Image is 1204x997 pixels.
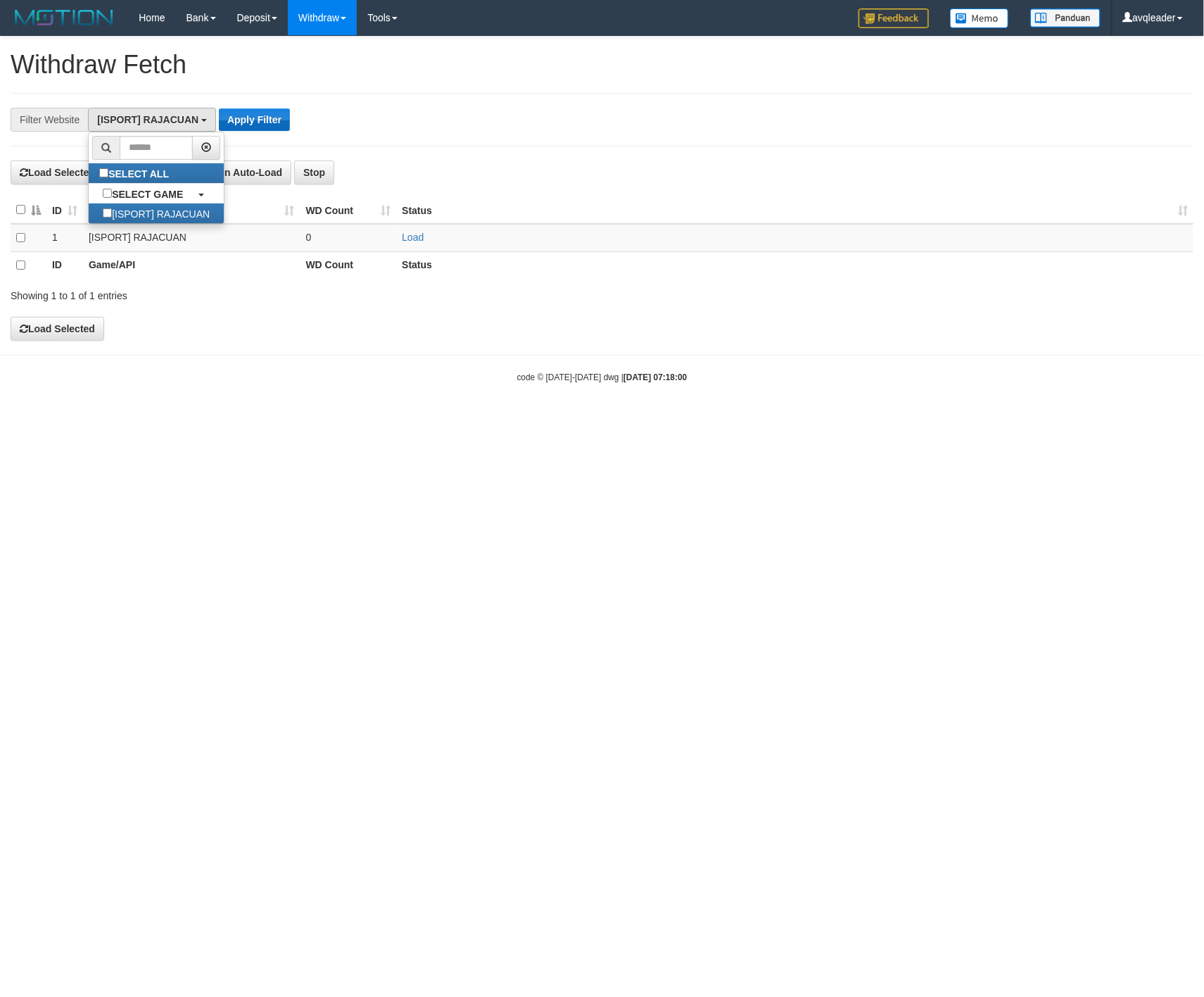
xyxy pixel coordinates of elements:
[950,8,1009,28] img: Button%20Memo.svg
[517,372,687,382] small: code © [DATE]-[DATE] dwg |
[89,203,224,223] label: [ISPORT] RAJACUAN
[83,251,300,278] th: Game/API
[396,196,1193,224] th: Status: activate to sort column ascending
[300,251,397,278] th: WD Count
[112,189,183,200] b: SELECT GAME
[11,161,104,184] button: Load Selected
[11,51,1193,79] h1: Withdraw Fetch
[858,8,929,28] img: Feedback.jpg
[402,232,424,243] a: Load
[88,108,216,132] button: [ISPORT] RAJACUAN
[11,283,491,303] div: Showing 1 to 1 of 1 entries
[103,189,112,198] input: SELECT GAME
[89,184,224,203] a: SELECT GAME
[11,108,88,132] div: Filter Website
[83,224,300,251] td: [ISPORT] RAJACUAN
[89,163,183,183] label: SELECT ALL
[1030,8,1101,27] img: panduan.png
[294,161,334,184] button: Stop
[396,251,1193,278] th: Status
[46,224,83,251] td: 1
[194,161,292,184] button: Run Auto-Load
[83,196,300,224] th: Game/API: activate to sort column ascending
[46,196,83,224] th: ID: activate to sort column ascending
[103,208,112,218] input: [ISPORT] RAJACUAN
[46,251,83,278] th: ID
[300,196,397,224] th: WD Count: activate to sort column ascending
[306,232,312,243] span: 0
[99,168,108,177] input: SELECT ALL
[97,114,198,125] span: [ISPORT] RAJACUAN
[623,372,687,382] strong: [DATE] 07:18:00
[219,108,290,131] button: Apply Filter
[11,7,118,28] img: MOTION_logo.png
[11,317,104,341] button: Load Selected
